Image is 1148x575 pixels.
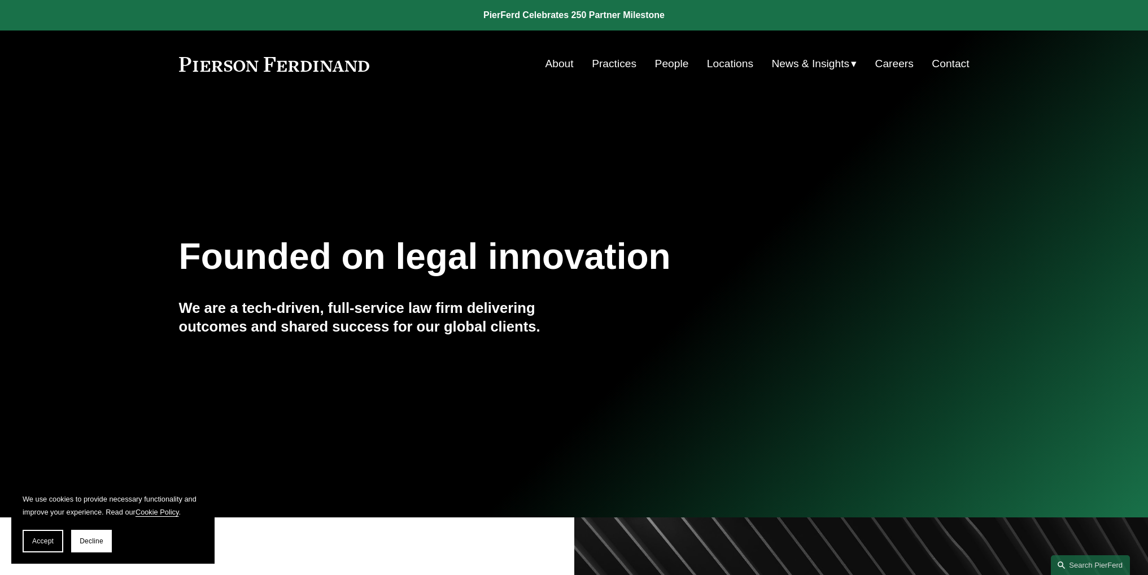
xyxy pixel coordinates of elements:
a: Careers [875,53,914,75]
button: Accept [23,530,63,552]
span: Decline [80,537,103,545]
a: Cookie Policy [136,508,179,516]
h1: Founded on legal innovation [179,236,838,277]
h4: We are a tech-driven, full-service law firm delivering outcomes and shared success for our global... [179,299,574,336]
a: folder dropdown [772,53,857,75]
a: People [655,53,689,75]
a: About [545,53,573,75]
a: Search this site [1051,555,1130,575]
span: News & Insights [772,54,850,74]
a: Locations [707,53,753,75]
p: We use cookies to provide necessary functionality and improve your experience. Read our . [23,493,203,519]
span: Accept [32,537,54,545]
button: Decline [71,530,112,552]
a: Contact [932,53,969,75]
section: Cookie banner [11,481,215,564]
a: Practices [592,53,636,75]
